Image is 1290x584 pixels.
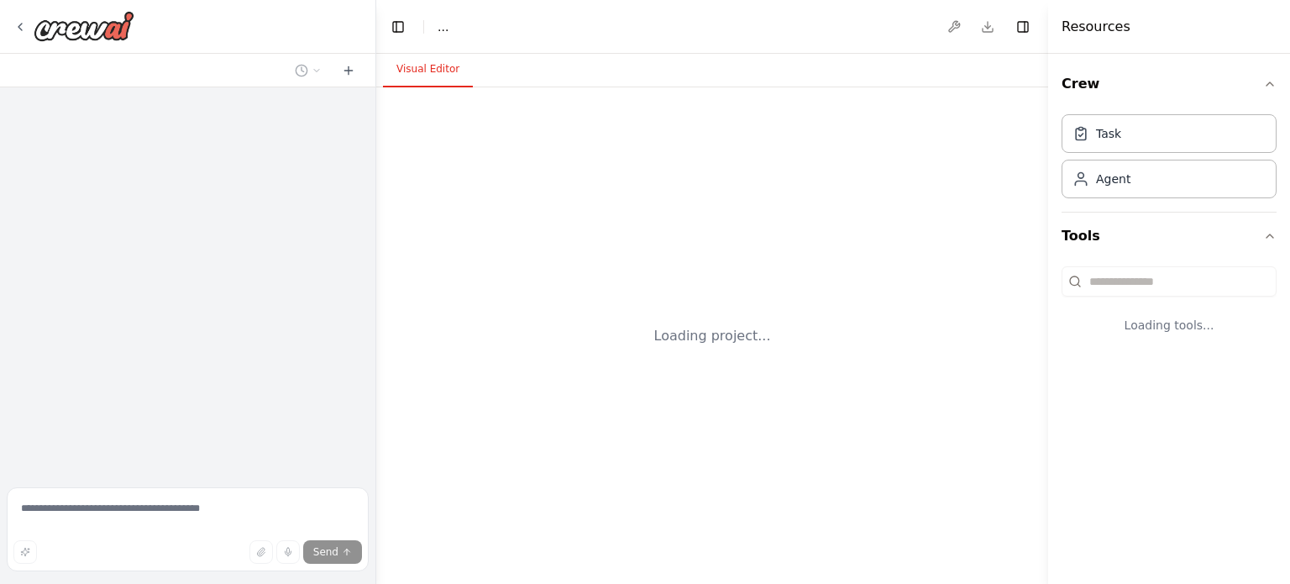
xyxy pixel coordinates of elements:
[13,540,37,564] button: Improve this prompt
[1096,125,1121,142] div: Task
[438,18,448,35] span: ...
[1062,213,1277,260] button: Tools
[1062,303,1277,347] div: Loading tools...
[303,540,362,564] button: Send
[386,15,410,39] button: Hide left sidebar
[34,11,134,41] img: Logo
[249,540,273,564] button: Upload files
[288,61,328,81] button: Switch to previous chat
[1062,61,1277,108] button: Crew
[1011,15,1035,39] button: Hide right sidebar
[1062,108,1277,212] div: Crew
[276,540,300,564] button: Click to speak your automation idea
[313,545,338,559] span: Send
[335,61,362,81] button: Start a new chat
[1062,17,1130,37] h4: Resources
[654,326,771,346] div: Loading project...
[1062,260,1277,360] div: Tools
[1096,171,1130,187] div: Agent
[438,18,448,35] nav: breadcrumb
[383,52,473,87] button: Visual Editor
